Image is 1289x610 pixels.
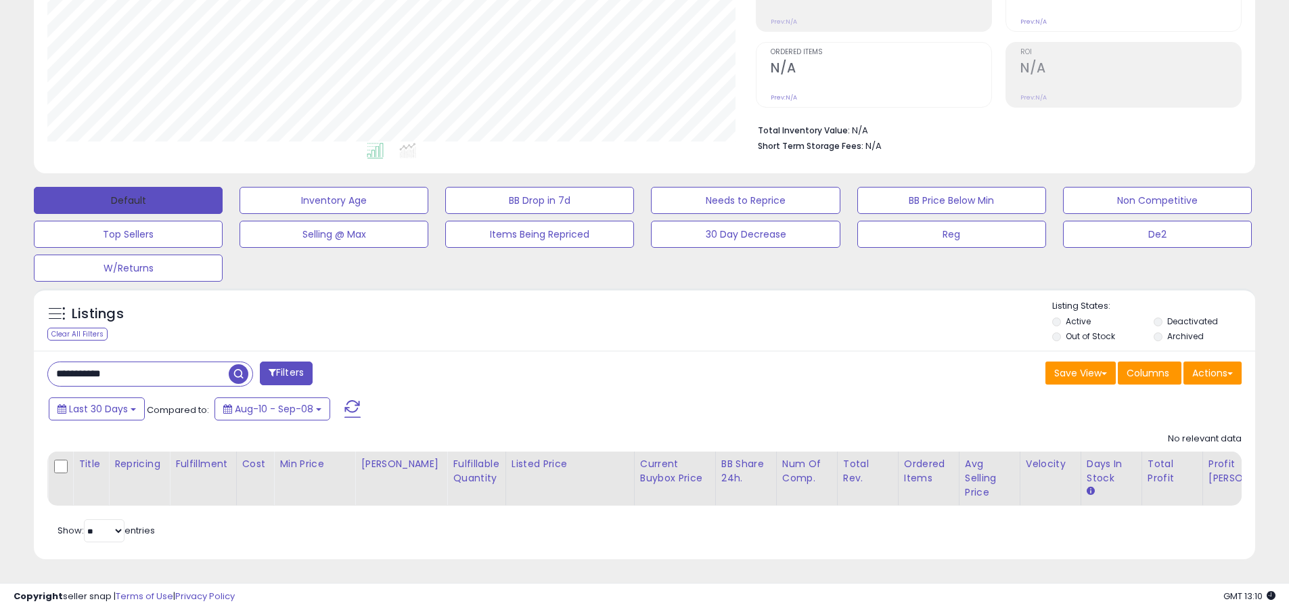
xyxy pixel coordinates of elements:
h2: N/A [771,60,991,79]
div: Velocity [1026,457,1075,471]
button: W/Returns [34,255,223,282]
span: Aug-10 - Sep-08 [235,402,313,416]
button: Non Competitive [1063,187,1252,214]
div: Total Profit [1148,457,1197,485]
button: Filters [260,362,313,385]
div: Current Buybox Price [640,457,710,485]
button: Selling @ Max [240,221,428,248]
button: Aug-10 - Sep-08 [214,397,330,420]
a: Privacy Policy [175,590,235,603]
h2: N/A [1020,60,1241,79]
button: Reg [857,221,1046,248]
button: De2 [1063,221,1252,248]
b: Total Inventory Value: [758,125,850,136]
small: Prev: N/A [771,18,797,26]
button: BB Drop in 7d [445,187,634,214]
div: Ordered Items [904,457,953,485]
button: Save View [1045,362,1116,385]
label: Archived [1167,330,1204,342]
span: Compared to: [147,404,209,416]
b: Short Term Storage Fees: [758,140,863,152]
div: No relevant data [1168,433,1242,445]
div: Cost [242,457,269,471]
div: BB Share 24h. [721,457,771,485]
div: Fulfillment [175,457,230,471]
p: Listing States: [1052,300,1255,313]
label: Active [1066,315,1091,327]
div: Listed Price [512,457,629,471]
div: Clear All Filters [47,328,108,341]
div: Num of Comp. [782,457,832,485]
li: N/A [758,121,1231,137]
button: Default [34,187,223,214]
small: Prev: N/A [771,93,797,102]
button: Needs to Reprice [651,187,840,214]
button: Items Being Repriced [445,221,634,248]
span: N/A [865,139,882,152]
div: Days In Stock [1087,457,1136,485]
div: seller snap | | [14,590,235,603]
span: Ordered Items [771,49,991,56]
h5: Listings [72,305,124,324]
div: Repricing [114,457,164,471]
button: 30 Day Decrease [651,221,840,248]
button: Inventory Age [240,187,428,214]
button: Last 30 Days [49,397,145,420]
div: Profit [PERSON_NAME] [1208,457,1289,485]
span: 2025-10-9 13:10 GMT [1223,590,1275,603]
span: ROI [1020,49,1241,56]
button: Actions [1183,362,1242,385]
label: Deactivated [1167,315,1218,327]
div: Avg Selling Price [965,457,1014,500]
span: Show: entries [58,524,155,537]
strong: Copyright [14,590,63,603]
small: Prev: N/A [1020,93,1047,102]
div: Fulfillable Quantity [453,457,499,485]
span: Columns [1127,366,1169,380]
button: BB Price Below Min [857,187,1046,214]
div: Title [78,457,103,471]
small: Days In Stock. [1087,485,1095,498]
a: Terms of Use [116,590,173,603]
div: [PERSON_NAME] [361,457,441,471]
div: Min Price [279,457,349,471]
small: Prev: N/A [1020,18,1047,26]
span: Last 30 Days [69,402,128,416]
div: Total Rev. [843,457,892,485]
button: Columns [1118,362,1181,385]
label: Out of Stock [1066,330,1115,342]
button: Top Sellers [34,221,223,248]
